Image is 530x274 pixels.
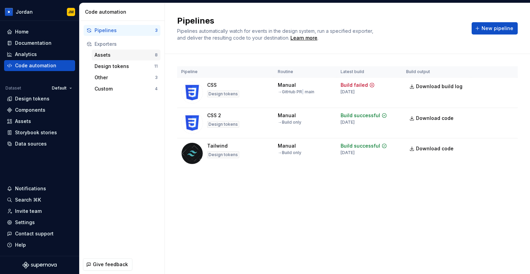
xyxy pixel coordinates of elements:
span: Default [52,85,67,91]
svg: Supernova Logo [23,262,57,269]
div: Settings [15,219,35,226]
div: Components [15,107,45,113]
div: Notifications [15,185,46,192]
div: [DATE] [341,89,355,95]
button: Contact support [4,228,75,239]
a: Components [4,105,75,115]
div: Search ⌘K [15,196,41,203]
div: Storybook stories [15,129,57,136]
a: Storybook stories [4,127,75,138]
div: → GitHub PR main [278,89,314,95]
div: 3 [155,28,158,33]
a: Documentation [4,38,75,49]
div: [DATE] [341,150,355,155]
div: Code automation [15,62,56,69]
button: Other3 [92,72,160,83]
div: Analytics [15,51,37,58]
div: Design tokens [15,95,49,102]
div: Home [15,28,29,35]
a: Settings [4,217,75,228]
a: Data sources [4,138,75,149]
div: Manual [278,82,296,88]
div: Other [95,74,155,81]
div: Tailwind [207,142,228,149]
div: Help [15,242,26,248]
div: Dataset [5,85,21,91]
th: Pipeline [177,66,274,78]
a: Invite team [4,206,75,217]
div: Data sources [15,140,47,147]
div: Invite team [15,208,42,215]
div: Exporters [95,41,158,47]
a: Assets [4,116,75,127]
button: Assets8 [92,50,160,60]
div: [DATE] [341,120,355,125]
span: Pipelines automatically watch for events in the design system, run a specified exporter, and deli... [177,28,375,41]
th: Routine [274,66,336,78]
div: Build successful [341,112,380,119]
button: Design tokens11 [92,61,160,72]
button: Default [49,83,75,93]
div: Build successful [341,142,380,149]
a: Download code [406,142,458,155]
div: Jordan [16,9,33,15]
div: JM [68,9,74,15]
div: 4 [155,86,158,92]
a: Learn more [290,35,317,41]
a: Download code [406,112,458,124]
button: New pipeline [472,22,518,35]
span: Give feedback [93,261,128,268]
div: Pipelines [95,27,155,34]
div: → Build only [278,120,301,125]
button: Give feedback [83,258,132,271]
span: Download build log [416,83,462,90]
div: → Build only [278,150,301,155]
img: 049812b6-2877-400d-9dc9-987621144c16.png [5,8,13,16]
button: Search ⌘K [4,194,75,205]
a: Home [4,26,75,37]
div: Custom [95,85,155,92]
a: Design tokens [4,93,75,104]
div: Design tokens [207,91,239,97]
button: Help [4,239,75,250]
button: JordanJM [1,4,78,19]
span: New pipeline [482,25,513,32]
div: Contact support [15,230,54,237]
button: Download build log [406,80,467,93]
div: 8 [155,52,158,58]
div: Code automation [85,9,162,15]
div: CSS 2 [207,112,221,119]
div: Manual [278,142,296,149]
div: Assets [95,52,155,58]
th: Build output [402,66,471,78]
div: 3 [155,75,158,80]
th: Latest build [336,66,402,78]
a: Code automation [4,60,75,71]
button: Pipelines3 [84,25,160,36]
div: Manual [278,112,296,119]
span: Download code [416,145,454,152]
button: Notifications [4,183,75,194]
div: Design tokens [95,63,154,70]
button: Custom4 [92,83,160,94]
h2: Pipelines [177,15,463,26]
div: CSS [207,82,217,88]
div: 11 [154,64,158,69]
div: Build failed [341,82,368,88]
span: Download code [416,115,454,122]
a: Analytics [4,49,75,60]
span: | [302,89,304,94]
div: Design tokens [207,121,239,128]
div: Assets [15,118,31,125]
div: Design tokens [207,151,239,158]
div: Documentation [15,40,52,46]
span: . [289,36,318,41]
